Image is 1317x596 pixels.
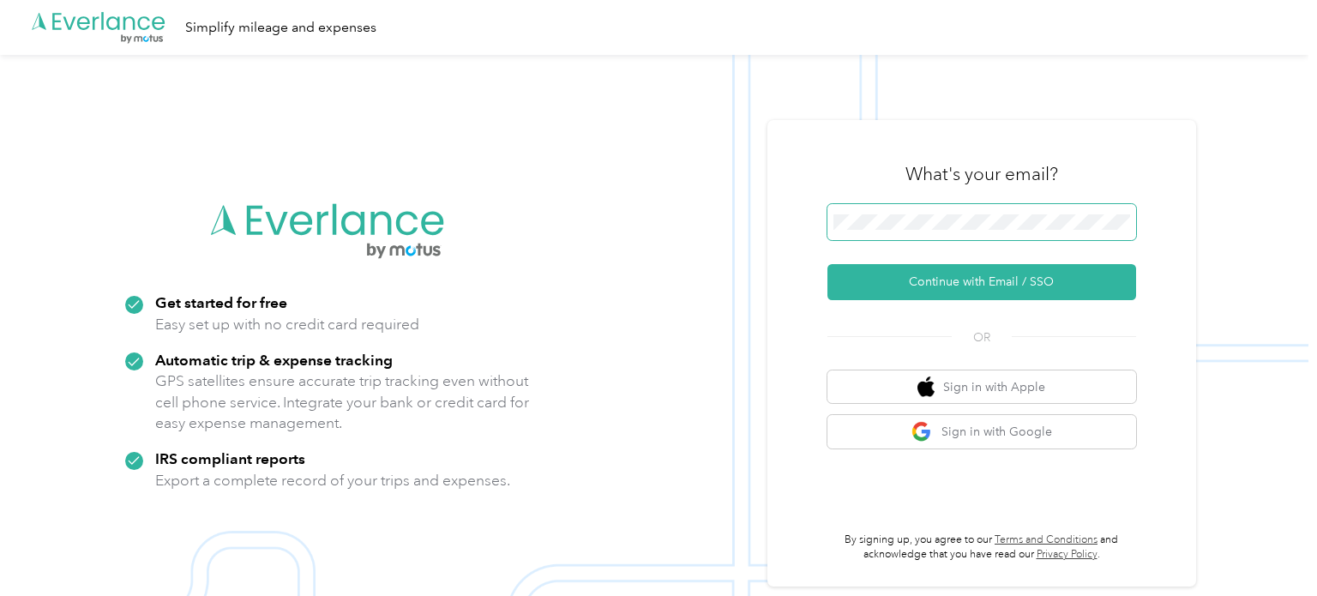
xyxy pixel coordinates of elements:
[905,162,1058,186] h3: What's your email?
[952,328,1012,346] span: OR
[185,17,376,39] div: Simplify mileage and expenses
[917,376,935,398] img: apple logo
[1037,548,1097,561] a: Privacy Policy
[995,533,1097,546] a: Terms and Conditions
[827,370,1136,404] button: apple logoSign in with Apple
[155,351,393,369] strong: Automatic trip & expense tracking
[155,449,305,467] strong: IRS compliant reports
[911,421,933,442] img: google logo
[827,415,1136,449] button: google logoSign in with Google
[155,470,510,491] p: Export a complete record of your trips and expenses.
[155,293,287,311] strong: Get started for free
[155,370,530,434] p: GPS satellites ensure accurate trip tracking even without cell phone service. Integrate your bank...
[827,533,1136,563] p: By signing up, you agree to our and acknowledge that you have read our .
[155,314,419,335] p: Easy set up with no credit card required
[827,264,1136,300] button: Continue with Email / SSO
